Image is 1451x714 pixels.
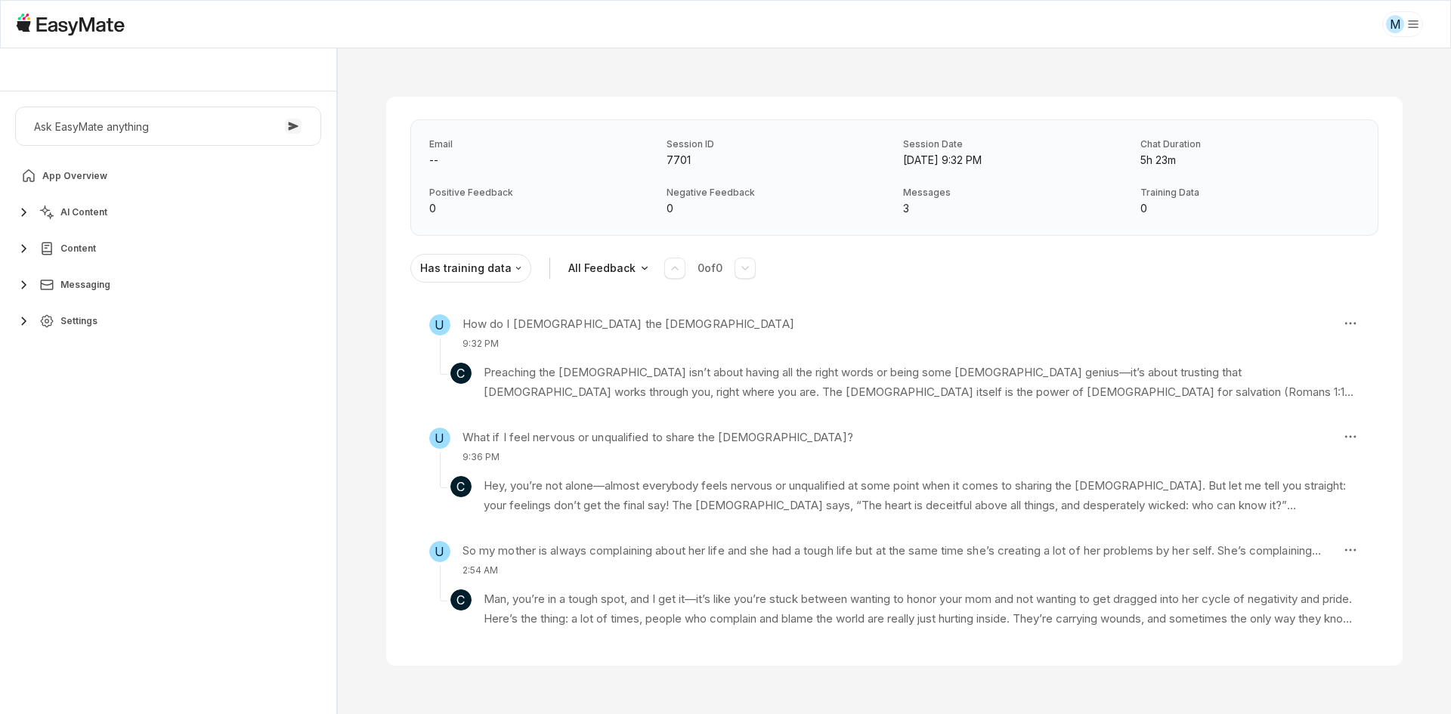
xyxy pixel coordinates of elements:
p: Session ID [667,138,886,150]
p: Training Data: 0 [1140,200,1360,217]
p: Positive Feedback: 0 [429,200,648,217]
h3: How do I [DEMOGRAPHIC_DATA] the [DEMOGRAPHIC_DATA] [463,314,794,334]
h3: So my mother is always complaining about her life and she had a tough life but at the same time s... [463,541,1329,561]
p: Session Date: Sep 1, 2025, 9:32 PM [903,152,1122,168]
p: Chat Duration [1140,138,1360,150]
p: 2:54 AM [463,564,1329,577]
button: AI Content [15,197,321,227]
p: 9:32 PM [463,337,794,351]
span: C [450,589,472,610]
span: Messaging [60,279,110,291]
p: 9:36 PM [463,450,853,464]
p: Chat Duration: 5h 23m [1140,152,1360,168]
button: All Feedback [562,254,658,283]
p: 0 of 0 [698,261,722,276]
p: Email: -- [429,152,648,168]
p: Negative Feedback: 0 [667,200,886,217]
span: U [429,314,450,335]
h3: What if I feel nervous or unqualified to share the [DEMOGRAPHIC_DATA]? [463,428,853,447]
p: All Feedback [568,260,636,277]
p: Man, you’re in a tough spot, and I get it—it’s like you’re stuck between wanting to honor your mo... [484,589,1360,629]
p: Negative Feedback [667,187,886,199]
span: AI Content [60,206,107,218]
button: Has training data [410,254,531,283]
button: Ask EasyMate anything [15,107,321,146]
span: U [429,428,450,449]
p: Training Data [1140,187,1360,199]
button: Settings [15,306,321,336]
span: Content [60,243,96,255]
div: M [1386,15,1404,33]
p: Session ID: 7701 [667,152,886,168]
a: App Overview [15,161,321,191]
p: Session Date [903,138,1122,150]
p: Messages: 3 [903,200,1122,217]
p: Positive Feedback [429,187,648,199]
p: Email [429,138,648,150]
button: Messaging [15,270,321,300]
span: C [450,476,472,497]
p: Messages [903,187,1122,199]
span: U [429,541,450,562]
span: App Overview [42,170,107,182]
p: Has training data [420,260,512,277]
p: Preaching the [DEMOGRAPHIC_DATA] isn’t about having all the right words or being some [DEMOGRAPHI... [484,363,1360,403]
p: Hey, you’re not alone—almost everybody feels nervous or unqualified at some point when it comes t... [484,476,1360,516]
span: Settings [60,315,97,327]
button: Content [15,233,321,264]
span: C [450,363,472,384]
